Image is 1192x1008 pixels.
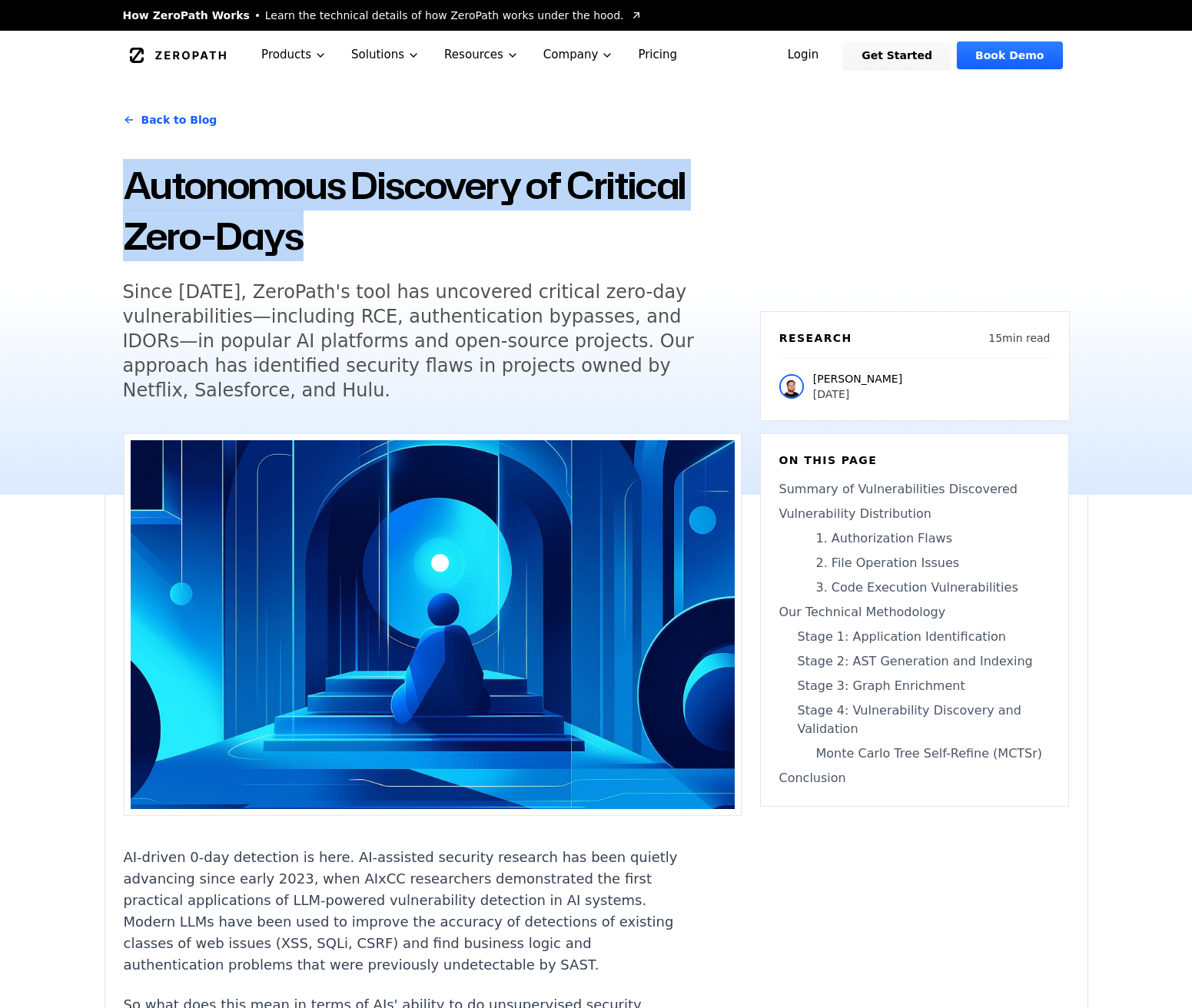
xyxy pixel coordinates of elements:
a: 3. Code Execution Vulnerabilities [779,579,1050,597]
p: [DATE] [813,386,902,402]
a: Stage 4: Vulnerability Discovery and Validation [779,701,1050,738]
a: Back to Blog [123,98,217,141]
a: Login [769,41,838,69]
button: Resources [432,31,531,79]
a: Conclusion [779,769,1050,787]
p: AI-driven 0-day detection is here. AI-assisted security research has been quietly advancing since... [124,847,696,976]
a: Book Demo [957,41,1062,69]
a: How ZeroPath WorksLearn the technical details of how ZeroPath works under the hood. [123,8,642,23]
a: Stage 2: AST Generation and Indexing [779,652,1050,671]
a: Our Technical Methodology [779,603,1050,622]
button: Solutions [339,31,432,79]
a: Stage 1: Application Identification [779,628,1050,646]
span: Learn the technical details of how ZeroPath works under the hood. [265,8,624,23]
a: Pricing [626,31,689,79]
p: 15 min read [988,330,1050,346]
a: Monte Carlo Tree Self-Refine (MCTSr) [779,744,1050,763]
a: Vulnerability Distribution [779,505,1050,523]
button: Products [249,31,339,79]
p: [PERSON_NAME] [813,371,902,386]
img: Raphael Karger [779,374,804,399]
h5: Since [DATE], ZeroPath's tool has uncovered critical zero-day vulnerabilities—including RCE, auth... [123,280,713,403]
a: Summary of Vulnerabilities Discovered [779,480,1050,499]
a: 1. Authorization Flaws [779,529,1050,548]
span: How ZeroPath Works [123,8,250,23]
a: Get Started [843,41,951,69]
a: Stage 3: Graph Enrichment [779,677,1050,695]
img: Autonomous Discovery of Critical Zero-Days [131,440,735,809]
nav: Global [105,31,1088,79]
h1: Autonomous Discovery of Critical Zero-Days [123,160,742,261]
a: 2. File Operation Issues [779,554,1050,572]
button: Company [531,31,626,79]
h6: Research [779,330,852,346]
h6: On this page [779,453,1050,468]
